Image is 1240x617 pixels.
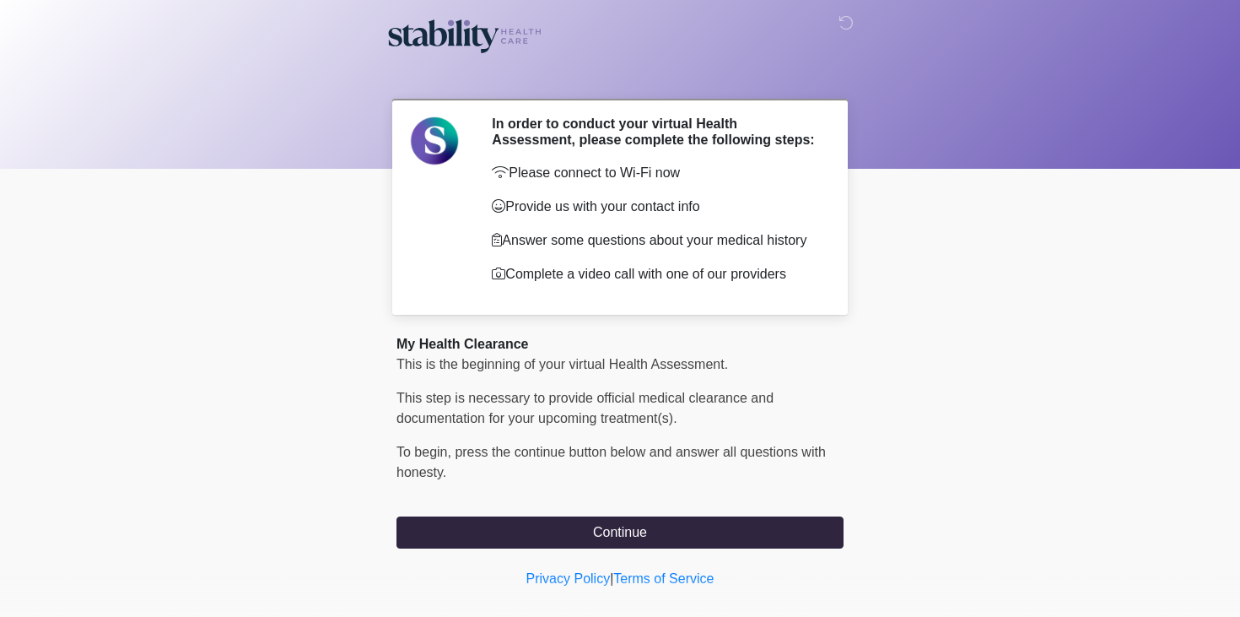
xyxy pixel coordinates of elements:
img: Stability Healthcare Logo [380,13,548,56]
p: Answer some questions about your medical history [492,230,818,251]
p: Complete a video call with one of our providers [492,264,818,284]
a: Terms of Service [613,571,714,586]
p: Provide us with your contact info [492,197,818,217]
span: This is the beginning of your virtual Health Assessment. [396,357,728,371]
span: To begin, [396,445,455,459]
h1: ‎ ‎ ‎ [384,61,856,92]
span: This step is necessary to provide official medical clearance and documentation for your upcoming ... [396,391,774,425]
a: Privacy Policy [526,571,611,586]
p: Please connect to Wi-Fi now [492,163,818,183]
a: | [610,571,613,586]
span: press the continue button below and answer all questions with honesty. [396,445,826,479]
h2: In order to conduct your virtual Health Assessment, please complete the following steps: [492,116,818,148]
button: Continue [396,517,844,549]
img: Agent Avatar [409,116,460,166]
div: My Health Clearance [396,334,844,355]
